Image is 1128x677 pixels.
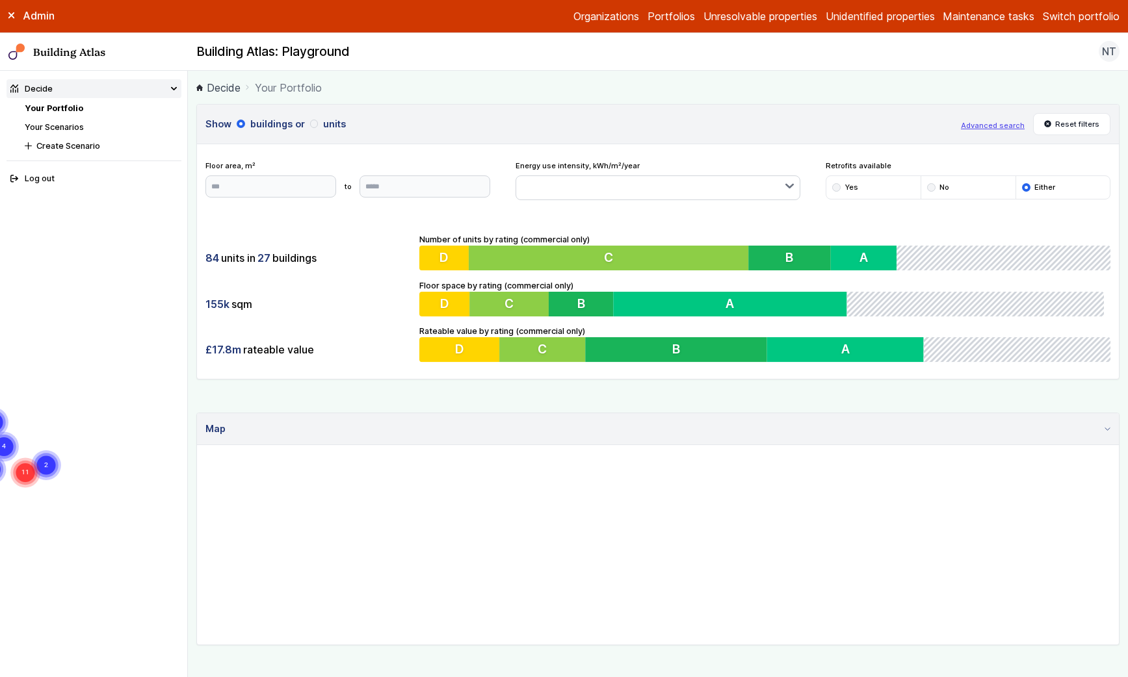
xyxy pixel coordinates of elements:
[205,337,411,362] div: rateable value
[8,44,25,60] img: main-0bbd2752.svg
[440,296,449,311] span: D
[419,292,470,316] button: D
[1102,44,1116,59] span: NT
[499,337,585,362] button: C
[729,296,737,311] span: A
[196,44,350,60] h2: Building Atlas: Playground
[205,342,241,357] span: £17.8m
[21,136,181,155] button: Create Scenario
[419,325,1111,363] div: Rateable value by rating (commercial only)
[7,79,181,98] summary: Decide
[1099,41,1120,62] button: NT
[672,342,680,357] span: B
[205,292,411,316] div: sqm
[615,292,851,316] button: A
[831,246,897,270] button: A
[205,246,411,270] div: units in buildings
[585,337,767,362] button: B
[579,296,586,311] span: B
[748,246,831,270] button: B
[255,80,322,96] span: Your Portfolio
[205,175,491,198] form: to
[7,170,181,188] button: Log out
[205,117,952,131] h3: Show
[943,8,1034,24] a: Maintenance tasks
[550,292,615,316] button: B
[439,250,449,266] span: D
[648,8,695,24] a: Portfolios
[419,279,1111,317] div: Floor space by rating (commercial only)
[505,296,514,311] span: C
[25,103,83,113] a: Your Portfolio
[419,337,499,362] button: D
[538,342,547,357] span: C
[419,233,1111,271] div: Number of units by rating (commercial only)
[1043,8,1120,24] button: Switch portfolio
[469,246,749,270] button: C
[469,292,549,316] button: C
[454,342,464,357] span: D
[419,246,469,270] button: D
[257,251,270,265] span: 27
[196,80,241,96] a: Decide
[826,160,1111,171] span: Retrofits available
[785,250,793,266] span: B
[573,8,639,24] a: Organizations
[859,250,868,266] span: A
[826,8,935,24] a: Unidentified properties
[205,251,219,265] span: 84
[205,160,491,197] div: Floor area, m²
[841,342,850,357] span: A
[1033,113,1111,135] button: Reset filters
[10,83,53,95] div: Decide
[25,122,84,132] a: Your Scenarios
[516,160,801,200] div: Energy use intensity, kWh/m²/year
[604,250,613,266] span: C
[703,8,817,24] a: Unresolvable properties
[205,297,230,311] span: 155k
[197,413,1119,445] summary: Map
[961,120,1025,131] button: Advanced search
[767,337,924,362] button: A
